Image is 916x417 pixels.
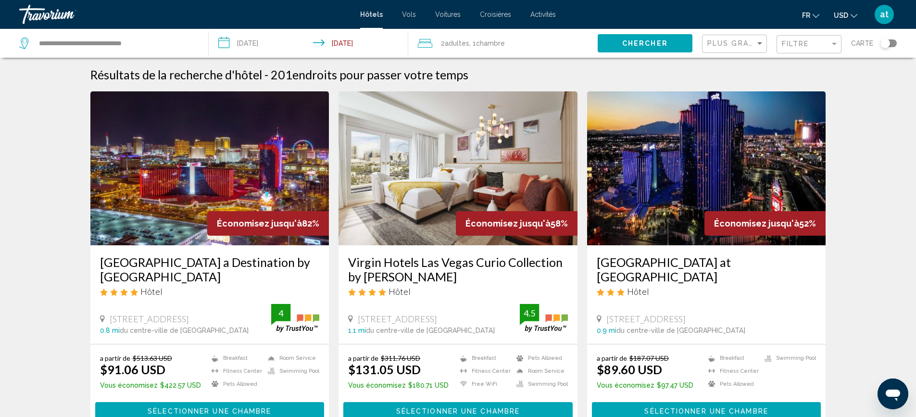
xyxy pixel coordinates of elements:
[597,286,816,297] div: 3 star Hotel
[209,29,408,58] button: Check-in date: Nov 28, 2025 Check-out date: Dec 1, 2025
[714,218,799,228] span: Économisez jusqu'à
[597,381,693,389] p: $97.47 USD
[597,327,616,334] span: 0.9 mi
[707,39,822,47] span: Plus grandes économies
[100,286,320,297] div: 4 star Hotel
[100,255,320,284] a: [GEOGRAPHIC_DATA] a Destination by [GEOGRAPHIC_DATA]
[622,40,668,48] span: Chercher
[348,327,366,334] span: 1.1 mi
[441,37,469,50] span: 2
[348,362,421,377] ins: $131.05 USD
[597,255,816,284] a: [GEOGRAPHIC_DATA] at [GEOGRAPHIC_DATA]
[802,12,810,19] span: fr
[512,367,568,375] li: Room Service
[110,314,189,324] span: [STREET_ADDRESS]
[627,286,649,297] span: Hôtel
[207,211,329,236] div: 82%
[851,37,873,50] span: Carte
[703,367,760,375] li: Fitness Center
[880,10,889,19] span: at
[872,4,897,25] button: User Menu
[435,11,461,18] a: Voitures
[133,354,172,362] del: $513.63 USD
[263,354,319,362] li: Room Service
[100,362,165,377] ins: $91.06 USD
[343,404,573,415] a: Sélectionner une chambre
[207,354,263,362] li: Breakfast
[587,91,826,245] img: Hotel image
[100,327,120,334] span: 0.8 mi
[520,304,568,332] img: trustyou-badge.svg
[476,39,505,47] span: Chambre
[465,218,551,228] span: Économisez jusqu'à
[707,40,764,48] mat-select: Sort by
[381,354,420,362] del: $311.76 USD
[19,5,351,24] a: Travorium
[358,314,437,324] span: [STREET_ADDRESS]
[703,380,760,388] li: Pets Allowed
[629,354,669,362] del: $187.07 USD
[148,408,271,416] span: Sélectionner une chambre
[469,37,505,50] span: , 1
[339,91,577,245] img: Hotel image
[512,380,568,388] li: Swimming Pool
[598,34,692,52] button: Chercher
[597,354,627,362] span: a partir de
[366,327,495,334] span: du centre-ville de [GEOGRAPHIC_DATA]
[100,381,158,389] span: Vous économisez
[878,379,908,409] iframe: Bouton de lancement de la fenêtre de messagerie
[360,11,383,18] a: Hôtels
[90,91,329,245] img: Hotel image
[644,408,768,416] span: Sélectionner une chambre
[402,11,416,18] a: Vols
[140,286,163,297] span: Hôtel
[348,381,449,389] p: $180.71 USD
[777,35,841,54] button: Filter
[408,29,598,58] button: Travelers: 2 adults, 0 children
[207,367,263,375] li: Fitness Center
[271,307,290,319] div: 4
[396,408,520,416] span: Sélectionner une chambre
[348,381,406,389] span: Vous économisez
[760,354,816,362] li: Swimming Pool
[271,304,319,332] img: trustyou-badge.svg
[100,381,201,389] p: $422.57 USD
[704,211,826,236] div: 52%
[455,367,512,375] li: Fitness Center
[597,381,654,389] span: Vous économisez
[782,40,809,48] span: Filtre
[606,314,686,324] span: [STREET_ADDRESS]
[348,286,568,297] div: 4 star Hotel
[389,286,411,297] span: Hôtel
[292,67,468,82] span: endroits pour passer votre temps
[597,362,662,377] ins: $89.60 USD
[264,67,268,82] span: -
[271,67,468,82] h2: 201
[455,354,512,362] li: Breakfast
[480,11,511,18] a: Croisières
[512,354,568,362] li: Pets Allowed
[455,380,512,388] li: Free WiFi
[100,354,130,362] span: a partir de
[456,211,577,236] div: 58%
[120,327,249,334] span: du centre-ville de [GEOGRAPHIC_DATA]
[834,12,848,19] span: USD
[592,404,821,415] a: Sélectionner une chambre
[703,354,760,362] li: Breakfast
[207,380,263,388] li: Pets Allowed
[520,307,539,319] div: 4.5
[834,8,857,22] button: Change currency
[348,354,378,362] span: a partir de
[530,11,556,18] a: Activités
[217,218,302,228] span: Économisez jusqu'à
[348,255,568,284] a: Virgin Hotels Las Vegas Curio Collection by [PERSON_NAME]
